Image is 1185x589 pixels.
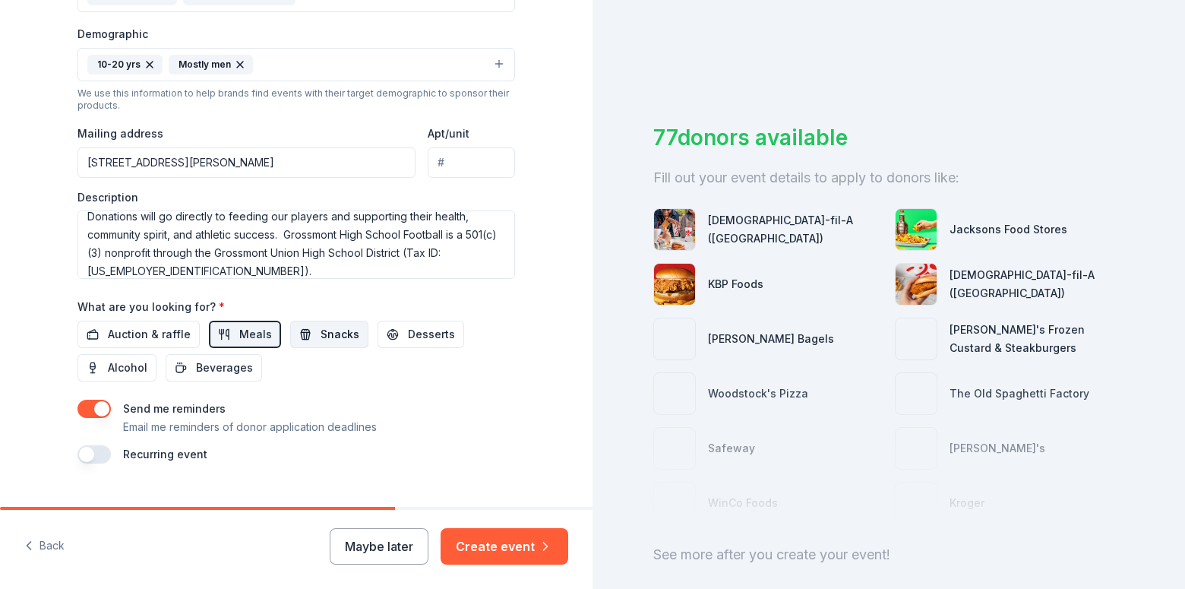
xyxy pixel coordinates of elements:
[77,321,200,348] button: Auction & raffle
[77,190,138,205] label: Description
[708,211,883,248] div: [DEMOGRAPHIC_DATA]-fil-A ([GEOGRAPHIC_DATA])
[653,543,1124,567] div: See more after you create your event!
[950,220,1067,239] div: Jacksons Food Stores
[408,325,455,344] span: Desserts
[108,359,147,377] span: Alcohol
[77,211,515,279] textarea: We are seeking food donations to support a team dinner for the Grossmont High School JV football ...
[428,126,469,141] label: Apt/unit
[209,321,281,348] button: Meals
[708,275,763,293] div: KBP Foods
[950,266,1124,302] div: [DEMOGRAPHIC_DATA]-fil-A ([GEOGRAPHIC_DATA])
[123,418,377,436] p: Email me reminders of donor application deadlines
[77,147,416,178] input: Enter a US address
[77,48,515,81] button: 10-20 yrsMostly men
[77,87,515,112] div: We use this information to help brands find events with their target demographic to sponsor their...
[196,359,253,377] span: Beverages
[108,325,191,344] span: Auction & raffle
[169,55,253,74] div: Mostly men
[123,448,207,461] label: Recurring event
[290,321,368,348] button: Snacks
[653,122,1124,154] div: 77 donors available
[708,330,834,348] div: [PERSON_NAME] Bagels
[330,528,428,565] button: Maybe later
[654,318,695,359] img: photo for Bruegger's Bagels
[77,126,163,141] label: Mailing address
[77,27,148,42] label: Demographic
[123,402,226,415] label: Send me reminders
[441,528,568,565] button: Create event
[321,325,359,344] span: Snacks
[239,325,272,344] span: Meals
[950,321,1124,357] div: [PERSON_NAME]'s Frozen Custard & Steakburgers
[896,318,937,359] img: photo for Freddy's Frozen Custard & Steakburgers
[428,147,515,178] input: #
[77,354,156,382] button: Alcohol
[24,530,65,562] button: Back
[166,354,262,382] button: Beverages
[653,166,1124,190] div: Fill out your event details to apply to donors like:
[378,321,464,348] button: Desserts
[77,299,225,315] label: What are you looking for?
[654,264,695,305] img: photo for KBP Foods
[896,209,937,250] img: photo for Jacksons Food Stores
[87,55,163,74] div: 10-20 yrs
[896,264,937,305] img: photo for Chick-fil-A (San Diego Sports Arena)
[654,209,695,250] img: photo for Chick-fil-A (San Diego Carmel Mountain)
